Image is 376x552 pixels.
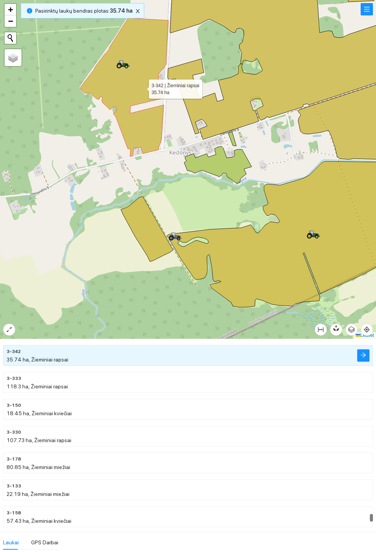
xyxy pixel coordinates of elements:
div: GPS Darbai [31,538,58,547]
span: aim [361,327,373,333]
button: menu [361,3,373,15]
div: Laukai [3,538,19,547]
span: 57.43 ha, Žieminiai kviečiai [7,518,71,524]
span: 35.74 ha, Žieminiai rapsai [7,356,68,363]
span: expand-alt [3,327,15,333]
span: 3-158 [7,510,21,517]
button: Initiate a new search [5,32,16,44]
span: 3-178 [7,456,21,463]
button: arrow-right [357,349,369,361]
span: 3-150 [7,402,21,409]
span: 118.3 ha, Žieminiai rapsai [7,383,68,390]
a: Zoom in [5,4,16,15]
span: − [8,16,13,26]
button: aim [361,323,373,336]
span: 3-342 [7,348,21,356]
span: 107.73 ha, Žieminiai rapsai [7,437,71,443]
span: arrow-right [360,352,366,359]
span: 3-133 [7,483,21,490]
span: 3-333 [7,375,21,383]
span: 18.45 ha, Žieminiai kviečiai [7,410,72,416]
span: 22.19 ha, Žieminiai miežiai [7,491,69,497]
b: 35.74 ha [110,8,132,14]
span: info-circle [27,8,32,13]
button: expand-alt [3,323,15,336]
button: column-width [315,323,327,336]
span: close [134,8,142,14]
a: Leaflet [356,333,374,338]
span: 80.85 ha, Žieminiai miežiai [7,464,70,470]
span: 3-330 [7,429,21,436]
span: Pasirinktų laukų bendras plotas : [35,7,132,15]
span: column-width [315,327,327,333]
span: + [8,5,13,14]
a: Layers [5,49,21,66]
button: close [133,7,142,16]
a: Zoom out [5,15,16,27]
